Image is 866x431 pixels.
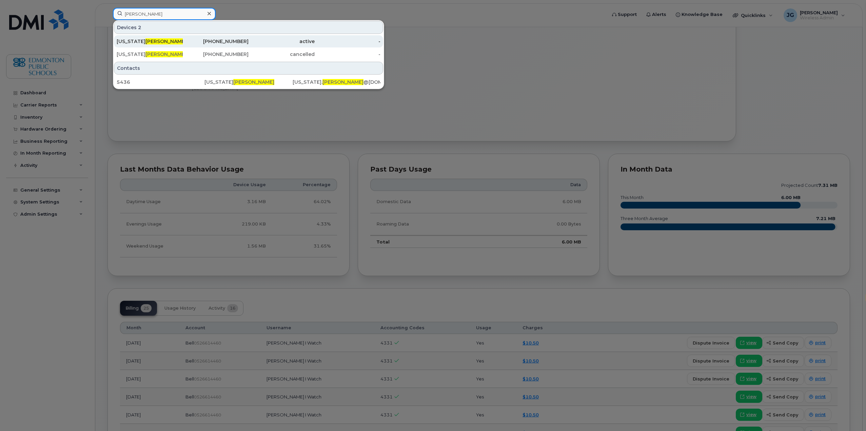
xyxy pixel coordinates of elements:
[249,38,315,45] div: active
[114,48,383,60] a: [US_STATE][PERSON_NAME][PHONE_NUMBER]cancelled-
[138,24,141,31] span: 2
[117,51,183,58] div: [US_STATE]
[145,51,186,57] span: [PERSON_NAME]
[114,62,383,75] div: Contacts
[145,38,186,44] span: [PERSON_NAME]
[315,51,381,58] div: -
[117,38,183,45] div: [US_STATE]
[113,8,216,20] input: Find something...
[315,38,381,45] div: -
[293,79,380,85] div: [US_STATE]. @[DOMAIN_NAME]
[183,38,249,45] div: [PHONE_NUMBER]
[114,21,383,34] div: Devices
[114,76,383,88] a: 5436[US_STATE][PERSON_NAME][US_STATE].[PERSON_NAME]@[DOMAIN_NAME]
[322,79,363,85] span: [PERSON_NAME]
[249,51,315,58] div: cancelled
[114,35,383,47] a: [US_STATE][PERSON_NAME][PHONE_NUMBER]active-
[204,79,292,85] div: [US_STATE]
[183,51,249,58] div: [PHONE_NUMBER]
[233,79,274,85] span: [PERSON_NAME]
[117,79,204,85] div: 5436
